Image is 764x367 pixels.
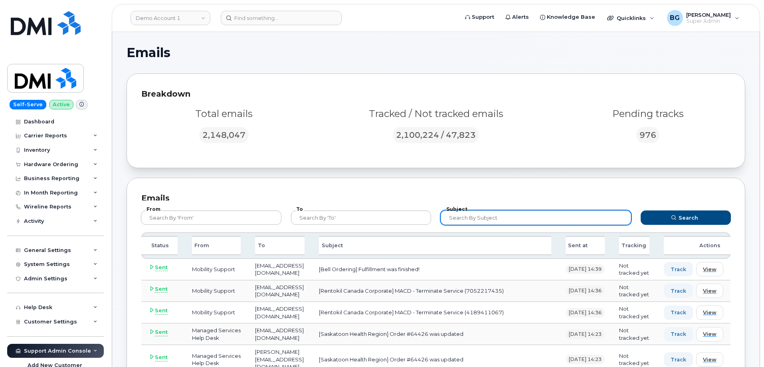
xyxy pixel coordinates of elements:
[671,356,686,363] span: Track
[664,352,693,367] button: Track
[664,306,693,320] button: Track
[696,306,723,320] button: View
[248,280,312,302] td: [EMAIL_ADDRESS][DOMAIN_NAME]
[141,210,281,225] input: Search by 'from'
[566,107,731,121] div: Pending tracks
[155,307,168,315] span: Sent
[141,107,307,121] div: Total emails
[316,107,556,121] div: Tracked / Not tracked emails
[155,285,168,293] span: Sent
[664,284,693,298] button: Track
[671,309,686,316] span: Track
[636,127,659,143] div: 976
[566,286,605,296] div: [DATE] 14:36
[703,309,716,316] span: View
[619,327,649,341] div: Not tracked yet
[146,207,161,212] label: From
[671,287,686,295] span: Track
[566,308,605,317] div: [DATE] 14:36
[696,284,723,298] button: View
[248,302,312,323] td: [EMAIL_ADDRESS][DOMAIN_NAME]
[185,302,248,323] td: Mobility Support
[155,264,168,272] span: Sent
[696,262,723,276] button: View
[312,259,558,280] td: [Bell Ordering] Fulfillment was finished!
[185,280,248,302] td: Mobility Support
[141,236,178,255] div: Status
[441,210,631,225] input: Search by subject
[141,88,730,100] div: Breakdown
[312,323,558,345] td: [Saskatoon Health Region] Order #64426 was updated
[248,323,312,345] td: [EMAIL_ADDRESS][DOMAIN_NAME]
[155,353,168,361] span: Sent
[696,352,723,367] button: View
[619,236,649,255] div: Tracking
[248,259,312,280] td: [EMAIL_ADDRESS][DOMAIN_NAME]
[566,329,605,339] div: [DATE] 14:23
[566,236,605,255] div: Sent at
[679,214,698,222] span: Search
[566,355,605,364] div: [DATE] 14:23
[445,207,468,212] label: Subject
[199,127,249,143] div: 2,148,047
[703,356,716,363] span: View
[619,305,649,320] div: Not tracked yet
[192,236,241,255] div: From
[671,266,686,273] span: Track
[185,323,248,345] td: Managed Services Help Desk
[664,262,693,276] button: Track
[393,127,479,143] div: 2,100,224 / 47,823
[255,236,305,255] div: To
[319,236,551,255] div: Subject
[671,330,686,338] span: Track
[641,210,731,225] button: Search
[619,284,649,298] div: Not tracked yet
[703,266,716,273] span: View
[703,330,716,338] span: View
[664,327,693,341] button: Track
[619,352,649,367] div: Not tracked yet
[155,328,168,336] span: Sent
[566,264,605,274] div: [DATE] 14:39
[296,207,304,212] label: To
[696,327,723,341] button: View
[141,192,730,204] div: Emails
[127,47,170,59] span: Emails
[703,287,716,295] span: View
[291,210,431,225] input: Search by 'to'
[619,262,649,277] div: Not tracked yet
[312,280,558,302] td: [Rentokil Canada Corporate] MACD - Terminate Service (7052217435)
[312,302,558,323] td: [Rentokil Canada Corporate] MACD - Terminate Service (4189411067)
[185,259,248,280] td: Mobility Support
[664,236,730,255] div: Actions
